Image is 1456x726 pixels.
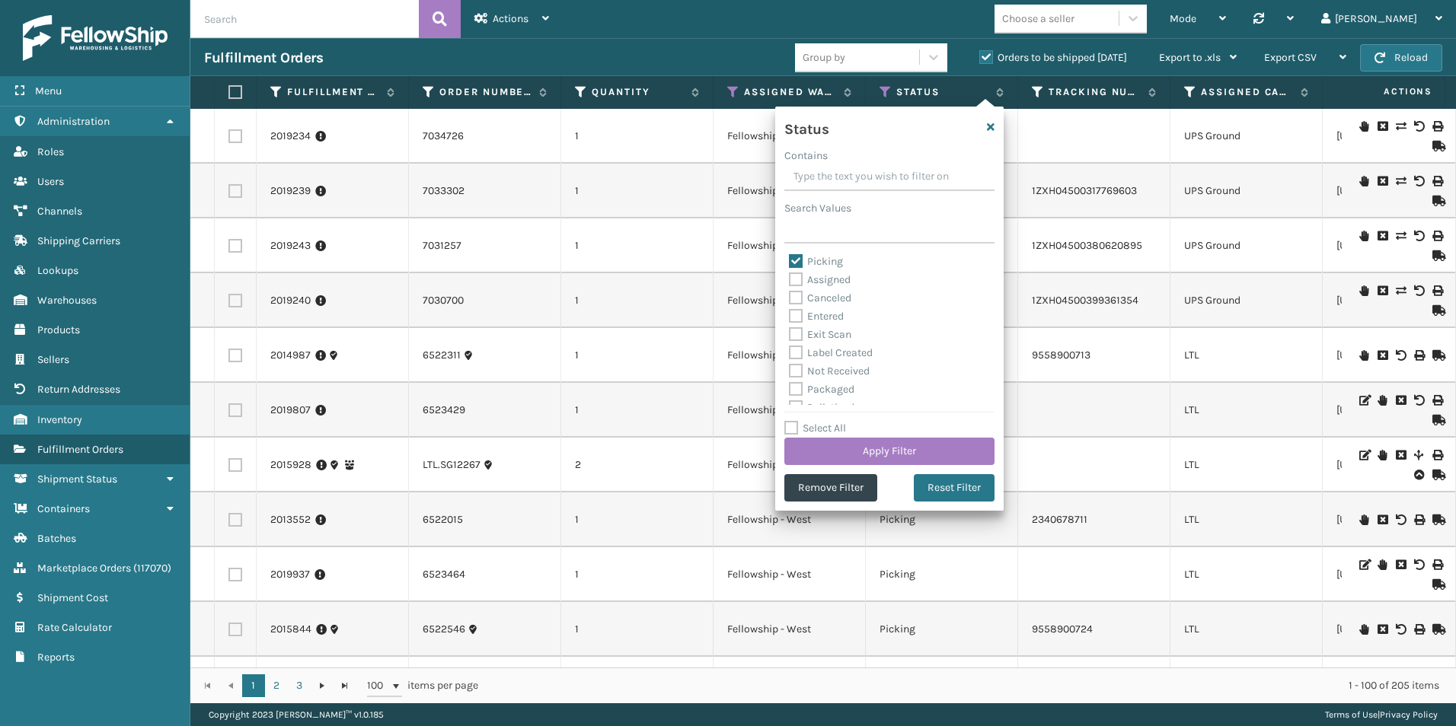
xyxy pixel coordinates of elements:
i: On Hold [1359,231,1368,241]
i: Print BOL [1432,559,1442,570]
input: Type the text you wish to filter on [784,164,995,191]
td: UPS Ground [1170,109,1323,164]
i: Void BOL [1396,350,1405,361]
button: Reload [1360,44,1442,72]
label: Tracking Number [1049,85,1141,99]
td: 1 [561,547,714,602]
i: Mark as Shipped [1432,624,1442,635]
span: Actions [493,12,528,25]
i: Change shipping [1396,285,1405,296]
i: Print BOL [1432,450,1442,460]
i: Void Label [1414,231,1423,241]
i: On Hold [1359,285,1368,296]
label: Packaged [789,383,854,396]
i: On Hold [1359,176,1368,186]
a: Terms of Use [1325,709,1378,720]
i: Mark as Shipped [1432,470,1442,480]
i: Cancel Fulfillment Order [1378,624,1387,635]
i: On Hold [1359,121,1368,132]
a: 6522015 [423,512,463,527]
td: 1 [561,164,714,218]
i: On Hold [1378,395,1387,406]
label: Exit Scan [789,328,851,341]
span: Shipment Cost [37,591,108,604]
i: Cancel Fulfillment Order [1378,285,1387,296]
label: Orders to be shipped [DATE] [979,51,1127,64]
i: Upload BOL [1414,470,1423,480]
i: Mark as Shipped [1432,305,1442,316]
a: 7030700 [423,293,464,308]
td: Fellowship - West [714,602,866,657]
img: logo [23,15,168,61]
td: Fellowship - West [714,218,866,273]
td: Fellowship - West [714,657,866,712]
i: Mark as Shipped [1432,141,1442,151]
div: Choose a seller [1002,11,1074,27]
a: 2019234 [270,129,311,144]
i: Mark as Shipped [1432,415,1442,425]
button: Apply Filter [784,438,995,465]
span: Fulfillment Orders [37,443,123,456]
span: Warehouses [37,294,97,307]
span: Shipment Status [37,473,117,486]
a: 7033302 [423,183,465,199]
i: Change shipping [1396,121,1405,132]
i: Edit [1359,395,1368,406]
i: Void Label [1414,176,1423,186]
span: Mode [1170,12,1196,25]
td: 1 [561,657,714,712]
span: Administration [37,115,110,128]
i: On Hold [1378,559,1387,570]
i: Mark as Shipped [1432,579,1442,590]
a: 1 [242,674,265,697]
td: Picking [866,657,1018,712]
td: Fellowship - West [714,438,866,492]
label: Select All [784,422,846,435]
td: Picking [866,547,1018,602]
i: Print Label [1432,176,1442,186]
span: Lookups [37,264,78,277]
td: Fellowship - West [714,383,866,438]
i: Print BOL [1432,395,1442,406]
span: Channels [37,205,82,218]
i: Void BOL [1396,624,1405,635]
td: 1 [561,328,714,383]
a: 1ZXH04500399361354 [1032,294,1138,307]
td: LTL [1170,383,1323,438]
a: Go to the next page [311,674,334,697]
td: Fellowship - West [714,328,866,383]
td: 9558900713 [1018,328,1170,383]
i: Cancel Fulfillment Order [1378,514,1387,525]
i: Cancel Fulfillment Order [1378,231,1387,241]
td: 9558900724 [1018,602,1170,657]
a: 6522311 [423,348,461,363]
span: Inventory [37,413,82,426]
i: Cancel Fulfillment Order [1378,176,1387,186]
div: Group by [803,49,845,65]
span: Batches [37,532,76,545]
a: 1ZXH04500380620895 [1032,239,1142,252]
i: On Hold [1378,450,1387,460]
i: Change shipping [1396,231,1405,241]
i: Edit [1359,450,1368,460]
a: 6523464 [423,567,465,582]
label: Assigned Warehouse [744,85,836,99]
i: Mark as Shipped [1432,250,1442,261]
a: 6522546 [423,622,465,637]
td: 1 [561,109,714,164]
h3: Fulfillment Orders [204,49,323,67]
i: Cancel Fulfillment Order [1396,450,1405,460]
i: Print BOL [1414,350,1423,361]
td: LTL [1170,438,1323,492]
span: ( 117070 ) [133,562,171,575]
i: Void BOL [1414,559,1423,570]
span: Export CSV [1264,51,1317,64]
span: items per page [367,674,478,697]
span: Sellers [37,353,69,366]
i: Void BOL [1414,395,1423,406]
td: 1 [561,492,714,547]
td: Fellowship - West [714,109,866,164]
td: Picking [866,492,1018,547]
a: 1ZXH04500317769603 [1032,184,1137,197]
a: 6523429 [423,403,465,418]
